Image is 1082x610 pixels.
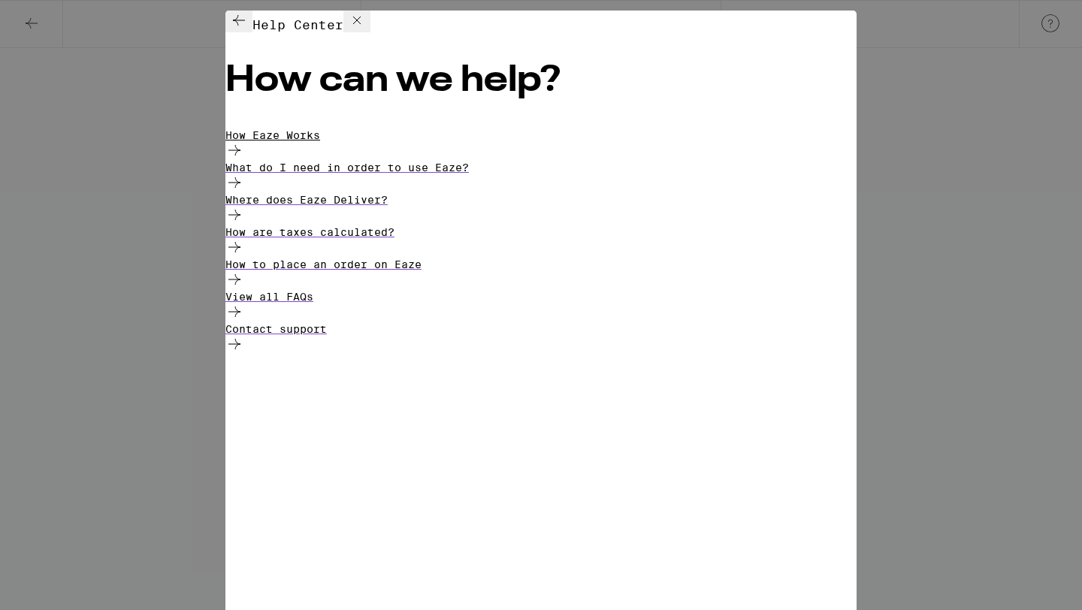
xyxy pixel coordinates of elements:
[225,258,857,270] p: How to place an order on Eaze
[225,162,857,174] p: What do I need in order to use Eaze?
[225,323,857,355] a: Contact support
[225,226,857,238] p: How are taxes calculated?
[225,63,857,99] h2: How can we help?
[225,194,857,206] p: Where does Eaze Deliver?
[225,291,857,303] p: View all FAQs
[225,226,857,258] a: How are taxes calculated?
[225,11,857,33] div: Help Center
[225,323,857,335] p: Contact support
[225,129,857,141] p: How Eaze Works
[225,258,857,291] a: How to place an order on Eaze
[225,162,857,194] a: What do I need in order to use Eaze?
[225,129,857,162] a: How Eaze Works
[225,194,857,226] a: Where does Eaze Deliver?
[225,291,857,323] a: View all FAQs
